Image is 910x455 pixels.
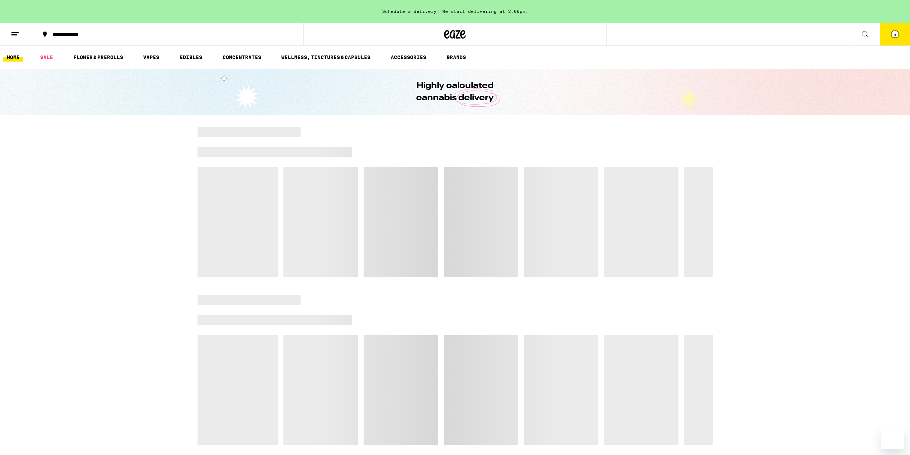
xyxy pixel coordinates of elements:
a: EDIBLES [176,53,206,62]
a: ACCESSORIES [387,53,430,62]
a: BRANDS [443,53,469,62]
a: HOME [3,53,23,62]
a: WELLNESS, TINCTURES & CAPSULES [278,53,374,62]
iframe: Button to launch messaging window [881,426,904,449]
button: 4 [880,23,910,45]
h1: Highly calculated cannabis delivery [396,80,514,104]
span: 4 [894,33,896,37]
a: VAPES [140,53,163,62]
a: FLOWER & PREROLLS [70,53,127,62]
a: SALE [37,53,57,62]
a: CONCENTRATES [219,53,265,62]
